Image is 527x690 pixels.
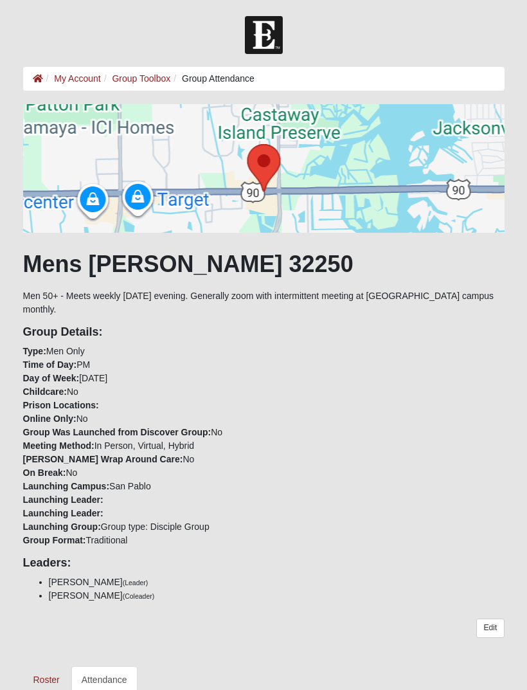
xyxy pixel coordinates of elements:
img: Church of Eleven22 Logo [245,16,283,54]
div: Men Only PM [DATE] No No No In Person, Virtual, Hybrid No No San Pablo Group type: Disciple Group... [13,325,514,548]
h4: Group Details: [23,325,505,340]
strong: Time of Day: [23,359,77,370]
strong: Group Was Launched from Discover Group: [23,427,211,437]
li: [PERSON_NAME] [49,576,505,589]
strong: Online Only: [23,413,76,424]
strong: [PERSON_NAME] Wrap Around Care: [23,454,183,464]
h1: Mens [PERSON_NAME] 32250 [23,250,505,278]
li: Group Attendance [170,72,255,86]
strong: Launching Campus: [23,481,110,491]
h4: Leaders: [23,556,505,570]
strong: Launching Leader: [23,508,103,518]
a: Edit [476,619,504,637]
a: Group Toolbox [112,73,170,84]
strong: Launching Leader: [23,495,103,505]
strong: Launching Group: [23,522,101,532]
strong: Childcare: [23,386,67,397]
small: (Leader) [123,579,148,586]
strong: Meeting Method: [23,440,94,451]
strong: Type: [23,346,46,356]
a: My Account [54,73,100,84]
strong: Prison Locations: [23,400,99,410]
small: (Coleader) [123,592,155,600]
strong: Group Format: [23,535,86,545]
li: [PERSON_NAME] [49,589,505,603]
strong: Day of Week: [23,373,80,383]
strong: On Break: [23,468,66,478]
